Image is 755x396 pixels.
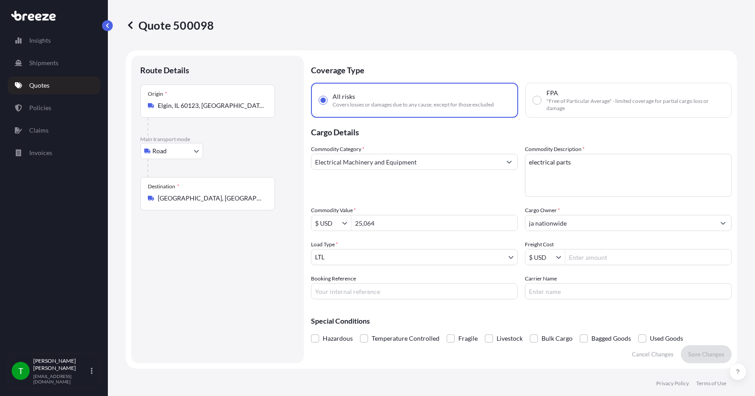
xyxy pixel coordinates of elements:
label: Cargo Owner [525,206,560,215]
label: Booking Reference [311,274,356,283]
button: Save Changes [681,345,732,363]
input: FPA"Free of Particular Average" - limited coverage for partial cargo loss or damage [533,96,541,104]
a: Privacy Policy [656,380,689,387]
p: Quotes [29,81,49,90]
a: Quotes [8,76,100,94]
span: LTL [315,253,324,262]
span: Bagged Goods [591,332,631,345]
input: Commodity Value [311,215,342,231]
input: All risksCovers losses or damages due to any cause, except for those excluded [319,96,327,104]
span: "Free of Particular Average" - limited coverage for partial cargo loss or damage [546,98,724,112]
label: Commodity Value [311,206,356,215]
input: Enter amount [565,249,731,265]
p: Shipments [29,58,58,67]
label: Freight Cost [525,240,554,249]
span: Fragile [458,332,478,345]
button: Show suggestions [715,215,731,231]
a: Policies [8,99,100,117]
span: Covers losses or damages due to any cause, except for those excluded [333,101,494,108]
p: Claims [29,126,49,135]
span: Temperature Controlled [372,332,440,345]
p: Route Details [140,65,189,76]
button: Show suggestions [556,253,565,262]
span: All risks [333,92,355,101]
button: Show suggestions [501,154,517,170]
div: Origin [148,90,167,98]
a: Terms of Use [696,380,726,387]
input: Enter name [525,283,732,299]
span: FPA [546,89,558,98]
button: Select transport [140,143,203,159]
p: Cargo Details [311,118,732,145]
div: Destination [148,183,179,190]
span: Used Goods [650,332,683,345]
input: Freight Cost [525,249,556,265]
span: Road [152,147,167,156]
p: Quote 500098 [126,18,214,32]
p: Main transport mode [140,136,295,143]
button: Cancel Changes [625,345,681,363]
input: Full name [525,215,715,231]
span: Livestock [497,332,523,345]
span: Load Type [311,240,338,249]
p: Policies [29,103,51,112]
a: Insights [8,31,100,49]
label: Commodity Description [525,145,585,154]
button: LTL [311,249,518,265]
input: Type amount [351,215,517,231]
textarea: electrical parts [525,154,732,197]
input: Destination [158,194,264,203]
input: Your internal reference [311,283,518,299]
span: T [18,366,23,375]
a: Claims [8,121,100,139]
p: Cancel Changes [632,350,674,359]
p: [EMAIL_ADDRESS][DOMAIN_NAME] [33,374,89,384]
label: Carrier Name [525,274,557,283]
p: Invoices [29,148,52,157]
span: Bulk Cargo [542,332,573,345]
label: Commodity Category [311,145,364,154]
span: Hazardous [323,332,353,345]
p: Special Conditions [311,317,732,325]
input: Select a commodity type [311,154,501,170]
a: Shipments [8,54,100,72]
p: [PERSON_NAME] [PERSON_NAME] [33,357,89,372]
button: Show suggestions [342,218,351,227]
a: Invoices [8,144,100,162]
p: Save Changes [688,350,724,359]
p: Coverage Type [311,56,732,83]
input: Origin [158,101,264,110]
p: Insights [29,36,51,45]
